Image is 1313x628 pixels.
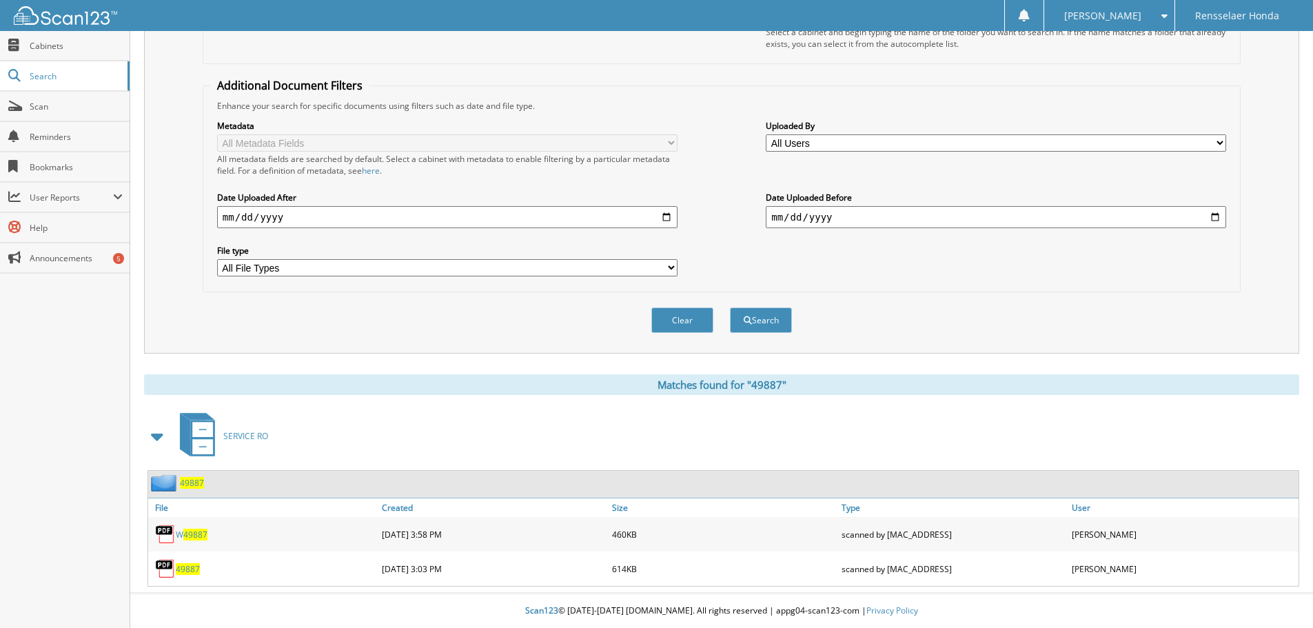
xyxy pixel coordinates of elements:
[217,120,678,132] label: Metadata
[217,206,678,228] input: start
[176,529,207,540] a: W49887
[730,307,792,333] button: Search
[609,520,839,548] div: 460KB
[866,605,918,616] a: Privacy Policy
[838,555,1068,583] div: scanned by [MAC_ADDRESS]
[172,409,268,463] a: SERVICE RO
[130,594,1313,628] div: © [DATE]-[DATE] [DOMAIN_NAME]. All rights reserved | appg04-scan123-com |
[378,520,609,548] div: [DATE] 3:58 PM
[1068,498,1299,517] a: User
[30,161,123,173] span: Bookmarks
[30,40,123,52] span: Cabinets
[144,374,1299,395] div: Matches found for "49887"
[609,555,839,583] div: 614KB
[30,131,123,143] span: Reminders
[766,192,1226,203] label: Date Uploaded Before
[378,555,609,583] div: [DATE] 3:03 PM
[151,474,180,492] img: folder2.png
[1064,12,1141,20] span: [PERSON_NAME]
[113,253,124,264] div: 5
[609,498,839,517] a: Size
[30,101,123,112] span: Scan
[30,252,123,264] span: Announcements
[362,165,380,176] a: here
[766,26,1226,50] div: Select a cabinet and begin typing the name of the folder you want to search in. If the name match...
[838,498,1068,517] a: Type
[525,605,558,616] span: Scan123
[148,498,378,517] a: File
[217,192,678,203] label: Date Uploaded After
[1068,555,1299,583] div: [PERSON_NAME]
[223,430,268,442] span: SERVICE RO
[1244,562,1313,628] iframe: Chat Widget
[210,78,369,93] legend: Additional Document Filters
[14,6,117,25] img: scan123-logo-white.svg
[378,498,609,517] a: Created
[155,558,176,579] img: PDF.png
[1195,12,1279,20] span: Rensselaer Honda
[766,206,1226,228] input: end
[30,222,123,234] span: Help
[651,307,713,333] button: Clear
[217,245,678,256] label: File type
[155,524,176,545] img: PDF.png
[30,70,121,82] span: Search
[1068,520,1299,548] div: [PERSON_NAME]
[766,120,1226,132] label: Uploaded By
[838,520,1068,548] div: scanned by [MAC_ADDRESS]
[183,529,207,540] span: 49887
[217,153,678,176] div: All metadata fields are searched by default. Select a cabinet with metadata to enable filtering b...
[30,192,113,203] span: User Reports
[176,563,200,575] a: 49887
[180,477,204,489] a: 49887
[210,100,1233,112] div: Enhance your search for specific documents using filters such as date and file type.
